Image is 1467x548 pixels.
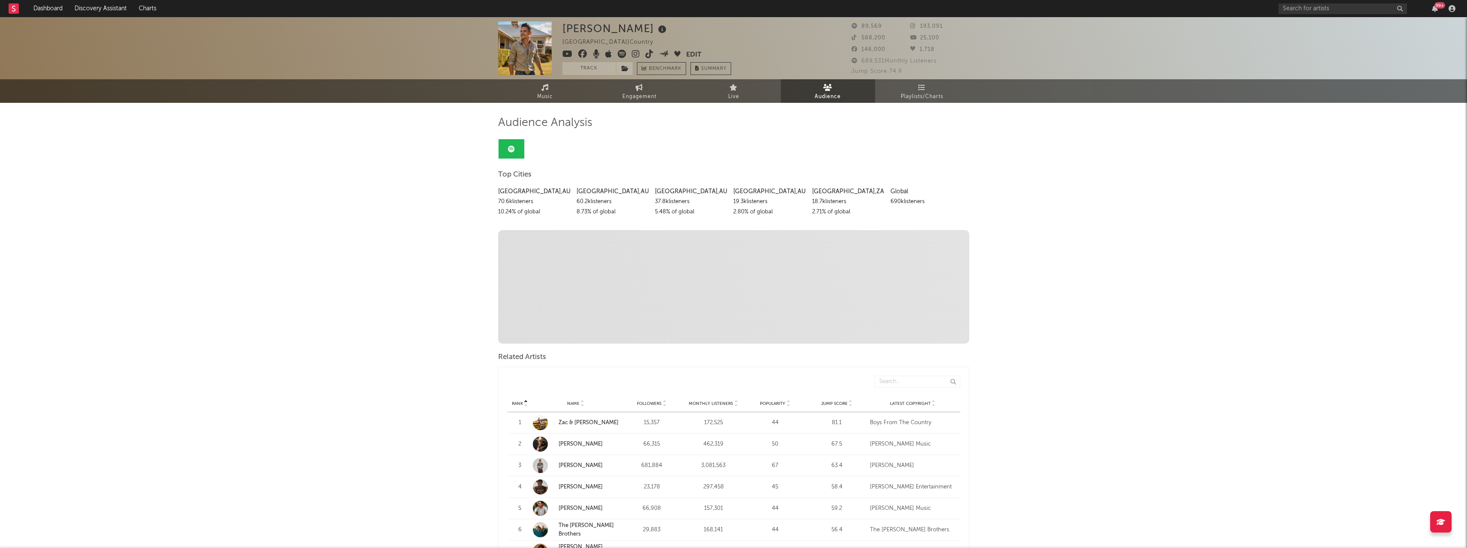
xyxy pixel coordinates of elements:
[808,419,866,427] div: 81.1
[559,506,603,511] a: [PERSON_NAME]
[870,440,956,449] div: [PERSON_NAME] Music
[655,207,727,217] div: 5.48 % of global
[890,197,962,207] div: 690k listeners
[637,62,686,75] a: Benchmark
[685,419,742,427] div: 172,525
[747,440,804,449] div: 50
[498,352,546,362] span: Related Artists
[747,483,804,491] div: 45
[1279,3,1407,14] input: Search for artists
[870,504,956,513] div: [PERSON_NAME] Music
[808,461,866,470] div: 63.4
[852,58,937,64] span: 689,531 Monthly Listeners
[577,207,648,217] div: 8.73 % of global
[511,419,529,427] div: 1
[685,483,742,491] div: 297,458
[498,170,532,180] span: Top Cities
[498,118,592,128] span: Audience Analysis
[685,526,742,534] div: 168,141
[733,186,805,197] div: [GEOGRAPHIC_DATA] , AU
[559,484,603,490] a: [PERSON_NAME]
[623,526,681,534] div: 29,883
[533,521,619,538] a: The [PERSON_NAME] Brothers
[910,47,935,52] span: 1,718
[498,197,570,207] div: 70.6k listeners
[852,35,885,41] span: 588,200
[623,461,681,470] div: 681,884
[901,92,943,102] span: Playlists/Charts
[687,79,781,103] a: Live
[533,458,619,473] a: [PERSON_NAME]
[623,440,681,449] div: 66,315
[910,24,943,29] span: 193,091
[622,92,657,102] span: Engagement
[875,376,960,388] input: Search...
[512,401,523,406] span: Rank
[498,79,592,103] a: Music
[511,504,529,513] div: 5
[815,92,841,102] span: Audience
[511,483,529,491] div: 4
[1434,2,1445,9] div: 99 +
[812,186,884,197] div: [GEOGRAPHIC_DATA] , ZA
[690,62,731,75] button: Summary
[685,440,742,449] div: 462,319
[808,440,866,449] div: 67.5
[559,463,603,468] a: [PERSON_NAME]
[760,401,785,406] span: Popularity
[623,504,681,513] div: 66,908
[511,461,529,470] div: 3
[533,501,619,516] a: [PERSON_NAME]
[812,197,884,207] div: 18.7k listeners
[890,401,931,406] span: Latest Copyright
[808,526,866,534] div: 56.4
[655,197,727,207] div: 37.8k listeners
[870,483,956,491] div: [PERSON_NAME] Entertainment
[689,401,733,406] span: Monthly Listeners
[747,419,804,427] div: 44
[870,419,956,427] div: Boys From The Country
[562,37,663,48] div: [GEOGRAPHIC_DATA] | Country
[649,64,681,74] span: Benchmark
[875,79,969,103] a: Playlists/Charts
[733,197,805,207] div: 19.3k listeners
[567,401,580,406] span: Name
[559,420,618,425] a: Zac & [PERSON_NAME]
[498,207,570,217] div: 10.24 % of global
[701,66,726,71] span: Summary
[559,441,603,447] a: [PERSON_NAME]
[498,186,570,197] div: [GEOGRAPHIC_DATA] , AU
[533,479,619,494] a: [PERSON_NAME]
[747,504,804,513] div: 44
[733,207,805,217] div: 2.80 % of global
[623,483,681,491] div: 23,178
[559,523,614,537] a: The [PERSON_NAME] Brothers
[747,461,804,470] div: 67
[511,440,529,449] div: 2
[728,92,739,102] span: Live
[910,35,939,41] span: 25,100
[808,504,866,513] div: 59.2
[781,79,875,103] a: Audience
[577,186,648,197] div: [GEOGRAPHIC_DATA] , AU
[592,79,687,103] a: Engagement
[562,62,616,75] button: Track
[533,437,619,452] a: [PERSON_NAME]
[852,24,882,29] span: 89,569
[821,401,848,406] span: Jump Score
[637,401,661,406] span: Followers
[562,21,669,36] div: [PERSON_NAME]
[685,461,742,470] div: 3,081,563
[533,415,619,430] a: Zac & [PERSON_NAME]
[1432,5,1438,12] button: 99+
[655,186,727,197] div: [GEOGRAPHIC_DATA] , AU
[577,197,648,207] div: 60.2k listeners
[808,483,866,491] div: 58.4
[623,419,681,427] div: 15,357
[812,207,884,217] div: 2.71 % of global
[511,526,529,534] div: 6
[537,92,553,102] span: Music
[870,461,956,470] div: [PERSON_NAME]
[747,526,804,534] div: 44
[852,69,902,74] span: Jump Score: 74.9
